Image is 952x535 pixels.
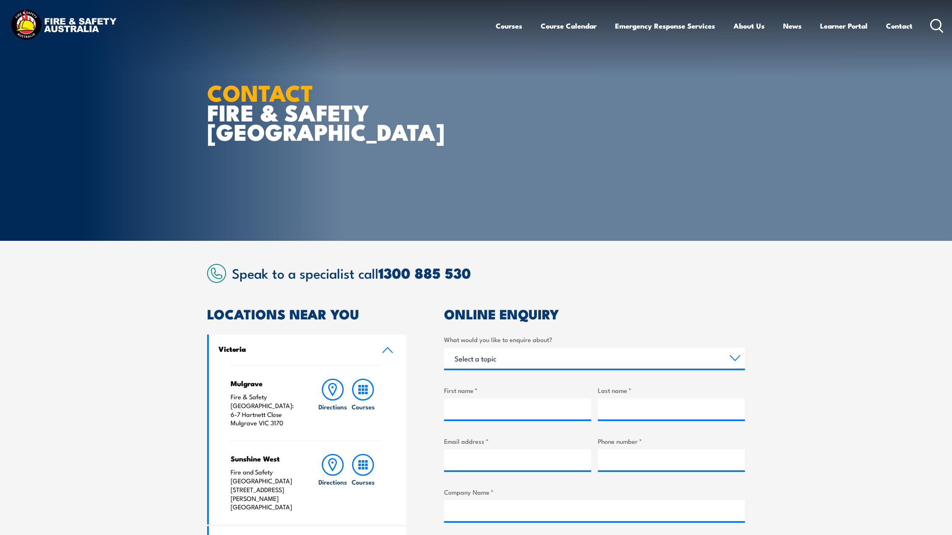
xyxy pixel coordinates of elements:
[820,15,868,37] a: Learner Portal
[444,335,745,344] label: What would you like to enquire about?
[348,379,378,427] a: Courses
[598,436,745,446] label: Phone number
[541,15,597,37] a: Course Calendar
[318,379,348,427] a: Directions
[318,477,347,486] h6: Directions
[318,402,347,411] h6: Directions
[231,468,301,511] p: Fire and Safety [GEOGRAPHIC_DATA] [STREET_ADDRESS][PERSON_NAME] [GEOGRAPHIC_DATA]
[444,385,591,395] label: First name
[496,15,522,37] a: Courses
[318,454,348,511] a: Directions
[231,454,301,463] h4: Sunshine West
[886,15,913,37] a: Contact
[232,265,745,280] h2: Speak to a specialist call
[352,402,375,411] h6: Courses
[352,477,375,486] h6: Courses
[231,379,301,388] h4: Mulgrave
[444,487,745,497] label: Company Name
[209,335,406,365] a: Victoria
[207,82,415,141] h1: FIRE & SAFETY [GEOGRAPHIC_DATA]
[231,393,301,427] p: Fire & Safety [GEOGRAPHIC_DATA]: 6-7 Hartnett Close Mulgrave VIC 3170
[379,261,471,284] a: 1300 885 530
[734,15,765,37] a: About Us
[207,74,313,109] strong: CONTACT
[783,15,802,37] a: News
[218,344,369,353] h4: Victoria
[444,436,591,446] label: Email address
[598,385,745,395] label: Last name
[207,308,406,319] h2: LOCATIONS NEAR YOU
[444,308,745,319] h2: ONLINE ENQUIRY
[348,454,378,511] a: Courses
[615,15,715,37] a: Emergency Response Services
